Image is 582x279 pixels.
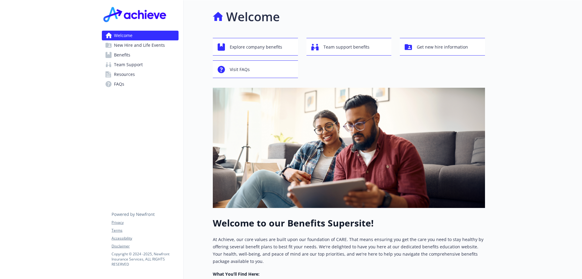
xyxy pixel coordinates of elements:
a: Terms [112,228,178,233]
span: Benefits [114,50,130,60]
img: overview page banner [213,88,485,208]
button: Explore company benefits [213,38,298,56]
a: Privacy [112,220,178,225]
span: Team support benefits [323,41,370,53]
strong: What You’ll Find Here: [213,271,259,277]
span: Team Support [114,60,143,70]
a: Disclaimer [112,243,178,249]
span: New Hire and Life Events [114,40,165,50]
a: Benefits [102,50,179,60]
span: FAQs [114,79,124,89]
h1: Welcome [226,8,280,26]
span: Get new hire information [417,41,468,53]
h1: Welcome to our Benefits Supersite! [213,218,485,229]
a: Welcome [102,31,179,40]
span: Resources [114,70,135,79]
a: Team Support [102,60,179,70]
button: Team support benefits [306,38,392,56]
button: Visit FAQs [213,60,298,78]
a: Resources [102,70,179,79]
p: At Achieve, our core values are built upon our foundation of CARE. That means ensuring you get th... [213,236,485,265]
p: Copyright © 2024 - 2025 , Newfront Insurance Services, ALL RIGHTS RESERVED [112,251,178,267]
a: New Hire and Life Events [102,40,179,50]
a: Accessibility [112,236,178,241]
button: Get new hire information [400,38,485,56]
span: Visit FAQs [230,64,250,75]
span: Explore company benefits [230,41,282,53]
span: Welcome [114,31,132,40]
a: FAQs [102,79,179,89]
